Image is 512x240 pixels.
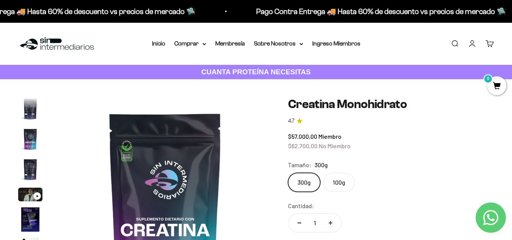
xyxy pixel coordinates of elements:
[18,127,42,154] button: Ir al artículo 3
[18,188,42,204] button: Ir al artículo 5
[9,12,157,30] p: ¿Qué te daría la seguridad final para añadir este producto a tu carrito?
[288,160,312,170] legend: Tamaño:
[18,157,42,182] img: Creatina Monohidrato
[18,157,42,184] button: Ir al artículo 4
[254,39,303,49] summary: Sobre Nosotros
[201,68,311,76] strong: CUANTA PROTEÍNA NECESITAS
[18,97,42,121] img: Creatina Monohidrato
[18,207,42,232] img: Creatina Monohidrato
[9,36,157,56] div: Un aval de expertos o estudios clínicos en la página.
[18,97,42,123] button: Ir al artículo 2
[123,113,157,126] button: Enviar
[318,133,341,140] span: Miembro
[484,74,493,83] mark: 0
[288,142,318,149] span: $62.700,00
[319,142,351,149] span: No Miembro
[288,97,494,111] h1: Creatina Monohidrato
[288,214,310,232] button: Reducir cantidad
[288,201,314,211] label: Cantidad:
[288,117,494,125] a: 4.74.7 de 5.0 estrellas
[288,117,294,125] span: 4.7
[312,40,360,47] a: Ingreso Miembros
[124,113,156,126] span: Enviar
[487,82,506,91] a: 0
[215,40,245,47] a: Membresía
[9,58,157,72] div: Más detalles sobre la fecha exacta de entrega.
[174,39,206,49] summary: Comprar
[18,207,42,234] button: Ir al artículo 6
[152,40,165,47] a: Inicio
[18,127,42,151] img: Creatina Monohidrato
[319,214,341,232] button: Aumentar cantidad
[254,5,504,17] p: Pago Contra Entrega 🚚 Hasta 60% de descuento vs precios de mercado 🛸
[9,89,157,109] div: La confirmación de la pureza de los ingredientes.
[315,160,328,170] span: 300g
[288,133,317,140] span: $57.000,00
[9,74,157,87] div: Un mensaje de garantía de satisfacción visible.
